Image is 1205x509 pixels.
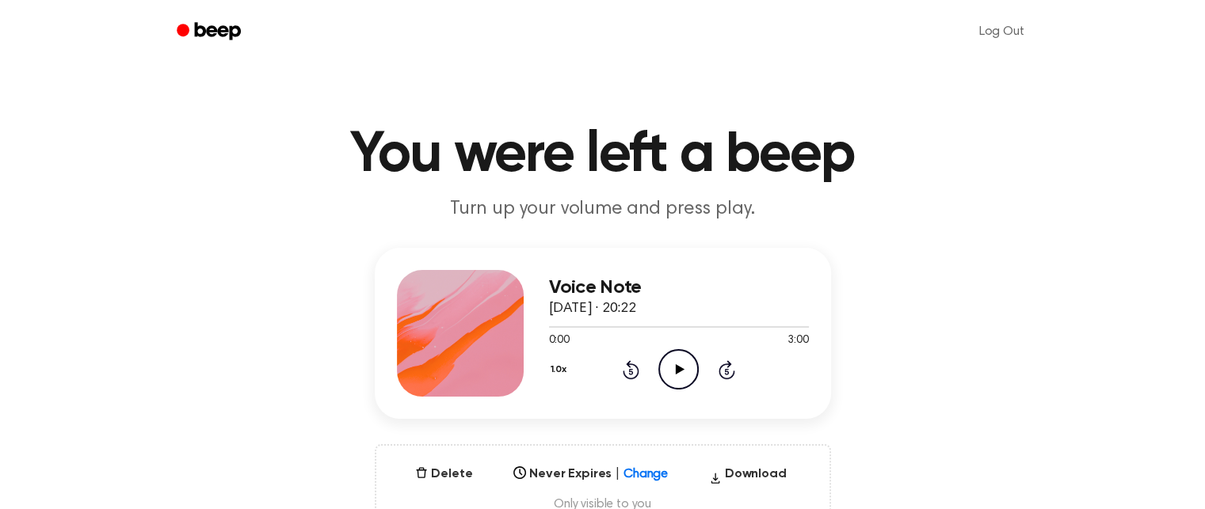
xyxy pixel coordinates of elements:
[963,13,1040,51] a: Log Out
[787,332,808,349] span: 3:00
[409,465,479,484] button: Delete
[549,277,809,298] h3: Voice Note
[703,465,793,490] button: Download
[549,332,570,349] span: 0:00
[299,196,907,222] p: Turn up your volume and press play.
[549,302,636,316] span: [DATE] · 20:22
[549,356,573,383] button: 1.0x
[197,127,1009,184] h1: You were left a beep
[166,17,255,47] a: Beep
